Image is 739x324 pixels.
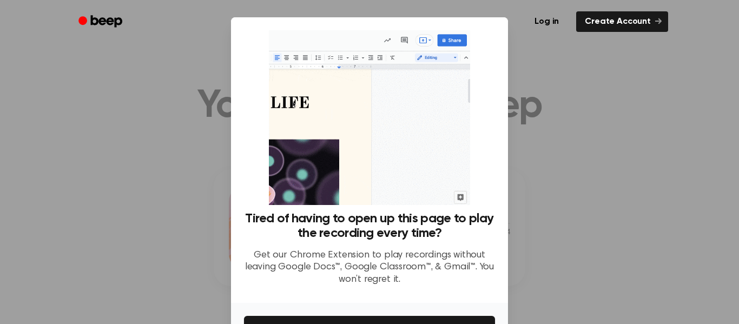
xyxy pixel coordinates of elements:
[576,11,668,32] a: Create Account
[244,211,495,241] h3: Tired of having to open up this page to play the recording every time?
[269,30,470,205] img: Beep extension in action
[71,11,132,32] a: Beep
[244,249,495,286] p: Get our Chrome Extension to play recordings without leaving Google Docs™, Google Classroom™, & Gm...
[524,9,570,34] a: Log in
